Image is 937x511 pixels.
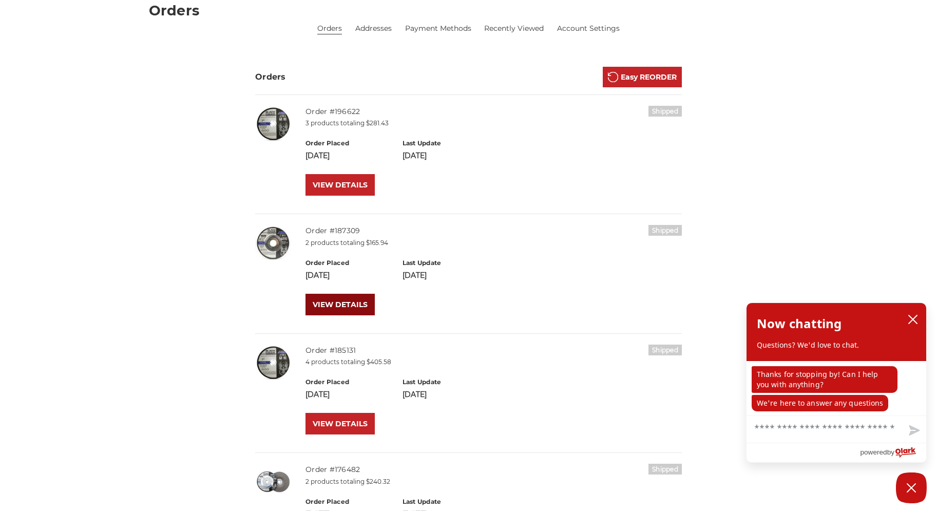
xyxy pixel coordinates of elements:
[648,106,682,117] h6: Shipped
[305,271,330,280] span: [DATE]
[747,361,926,415] div: chat
[901,419,926,443] button: Send message
[305,413,375,434] a: VIEW DETAILS
[305,107,360,116] a: Order #196622
[305,258,391,268] h6: Order Placed
[305,294,375,315] a: VIEW DETAILS
[860,443,926,462] a: Powered by Olark
[255,71,286,83] h3: Orders
[603,67,682,87] a: Easy REORDER
[255,464,291,500] img: BHA 4.5 Inch Grinding Wheel with 5/8 inch hub
[305,238,682,248] p: 2 products totaling $165.94
[255,106,291,142] img: 7 x 1/16 x 7/8 abrasive cut off wheel
[317,23,342,34] li: Orders
[648,225,682,236] h6: Shipped
[305,174,375,196] a: VIEW DETAILS
[305,465,360,474] a: Order #176482
[355,23,392,34] a: Addresses
[305,390,330,399] span: [DATE]
[896,472,927,503] button: Close Chatbox
[484,23,544,34] a: Recently Viewed
[305,139,391,148] h6: Order Placed
[648,464,682,475] h6: Shipped
[403,271,427,280] span: [DATE]
[757,313,842,334] h2: Now chatting
[305,377,391,387] h6: Order Placed
[305,151,330,160] span: [DATE]
[405,23,471,34] a: Payment Methods
[557,23,620,34] a: Account Settings
[403,390,427,399] span: [DATE]
[305,497,391,506] h6: Order Placed
[887,446,894,459] span: by
[403,377,488,387] h6: Last Update
[757,340,916,350] p: Questions? We'd love to chat.
[149,4,789,17] h1: Orders
[255,345,291,381] img: 7 x 1/16 x 7/8 abrasive cut off wheel
[905,312,921,327] button: close chatbox
[403,258,488,268] h6: Last Update
[403,497,488,506] h6: Last Update
[752,395,888,411] p: We're here to answer any questions
[305,477,682,486] p: 2 products totaling $240.32
[746,302,927,463] div: olark chatbox
[648,345,682,355] h6: Shipped
[403,151,427,160] span: [DATE]
[305,357,682,367] p: 4 products totaling $405.58
[305,226,360,235] a: Order #187309
[305,119,682,128] p: 3 products totaling $281.43
[860,446,887,459] span: powered
[752,366,897,393] p: Thanks for stopping by! Can I help you with anything?
[255,225,291,261] img: BHA grinding wheels for 4.5 inch angle grinder
[305,346,356,355] a: Order #185131
[403,139,488,148] h6: Last Update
